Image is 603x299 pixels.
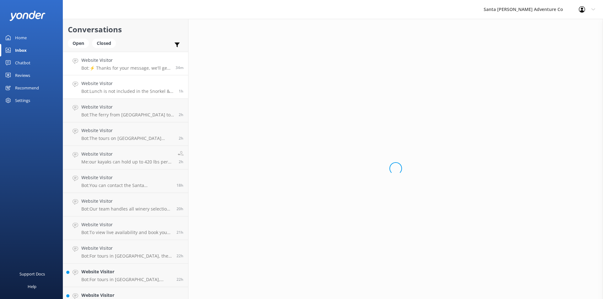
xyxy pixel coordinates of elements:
[177,277,183,282] span: Aug 31 2025 01:02pm (UTC -07:00) America/Tijuana
[92,39,116,48] div: Closed
[81,206,172,212] p: Bot: Our team handles all winery selections and reservations, partnering with over a dozen premie...
[177,253,183,259] span: Aug 31 2025 01:05pm (UTC -07:00) America/Tijuana
[179,159,183,164] span: Sep 01 2025 09:15am (UTC -07:00) America/Tijuana
[176,65,183,70] span: Sep 01 2025 11:22am (UTC -07:00) America/Tijuana
[81,253,172,259] p: Bot: For tours in [GEOGRAPHIC_DATA], the storage bins at Scorpion Anchorage are animal-resistant,...
[15,82,39,94] div: Recommend
[63,75,188,99] a: Website VisitorBot:Lunch is not included in the Snorkel & Kayak Tour, so you will need to bring y...
[177,206,183,211] span: Aug 31 2025 03:18pm (UTC -07:00) America/Tijuana
[68,40,92,46] a: Open
[81,198,172,205] h4: Website Visitor
[68,24,183,35] h2: Conversations
[28,280,36,293] div: Help
[63,193,188,216] a: Website VisitorBot:Our team handles all winery selections and reservations, partnering with over ...
[179,88,183,94] span: Sep 01 2025 10:21am (UTC -07:00) America/Tijuana
[81,112,174,118] p: Bot: The ferry from [GEOGRAPHIC_DATA] to the [GEOGRAPHIC_DATA] takes approximately 1-1.5 hours.
[179,136,183,141] span: Sep 01 2025 09:21am (UTC -07:00) America/Tijuana
[63,216,188,240] a: Website VisitorBot:To view live availability and book your Santa [PERSON_NAME] Adventure tour, cl...
[15,56,30,69] div: Chatbot
[63,169,188,193] a: Website VisitorBot:You can contact the Santa [PERSON_NAME] Adventure Co. team at [PHONE_NUMBER], ...
[179,112,183,117] span: Sep 01 2025 09:30am (UTC -07:00) America/Tijuana
[81,57,171,64] h4: Website Visitor
[63,240,188,264] a: Website VisitorBot:For tours in [GEOGRAPHIC_DATA], the storage bins at Scorpion Anchorage are ani...
[81,268,172,275] h4: Website Visitor
[92,40,119,46] a: Closed
[81,159,173,165] p: Me: our kayaks can hold up to 420 lbs per boat
[81,65,171,71] p: Bot: ⚡ Thanks for your message, we'll get back to you as soon as we can. You're also welcome to k...
[15,69,30,82] div: Reviews
[63,99,188,122] a: Website VisitorBot:The ferry from [GEOGRAPHIC_DATA] to the [GEOGRAPHIC_DATA] takes approximately ...
[81,88,174,94] p: Bot: Lunch is not included in the Snorkel & Kayak Tour, so you will need to bring your own lunch.
[81,245,172,252] h4: Website Visitor
[81,174,172,181] h4: Website Visitor
[15,94,30,107] div: Settings
[81,230,172,235] p: Bot: To view live availability and book your Santa [PERSON_NAME] Adventure tour, click [URL][DOMA...
[15,31,27,44] div: Home
[63,122,188,146] a: Website VisitorBot:The tours on [GEOGRAPHIC_DATA][PERSON_NAME] take place at [GEOGRAPHIC_DATA].2h
[81,151,173,158] h4: Website Visitor
[81,292,174,299] h4: Website Visitor
[81,136,174,141] p: Bot: The tours on [GEOGRAPHIC_DATA][PERSON_NAME] take place at [GEOGRAPHIC_DATA].
[9,11,46,21] img: yonder-white-logo.png
[81,221,172,228] h4: Website Visitor
[81,127,174,134] h4: Website Visitor
[63,264,188,287] a: Website VisitorBot:For tours in [GEOGRAPHIC_DATA], there are animal-resistant storage bins availa...
[81,80,174,87] h4: Website Visitor
[177,183,183,188] span: Aug 31 2025 05:42pm (UTC -07:00) America/Tijuana
[19,268,45,280] div: Support Docs
[177,230,183,235] span: Aug 31 2025 02:49pm (UTC -07:00) America/Tijuana
[81,104,174,110] h4: Website Visitor
[63,146,188,169] a: Website VisitorMe:our kayaks can hold up to 420 lbs per boat2h
[81,183,172,188] p: Bot: You can contact the Santa [PERSON_NAME] Adventure Co. team at [PHONE_NUMBER], or by emailing...
[63,52,188,75] a: Website VisitorBot:⚡ Thanks for your message, we'll get back to you as soon as we can. You're als...
[68,39,89,48] div: Open
[81,277,172,282] p: Bot: For tours in [GEOGRAPHIC_DATA], there are animal-resistant storage bins available at Scorpio...
[15,44,27,56] div: Inbox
